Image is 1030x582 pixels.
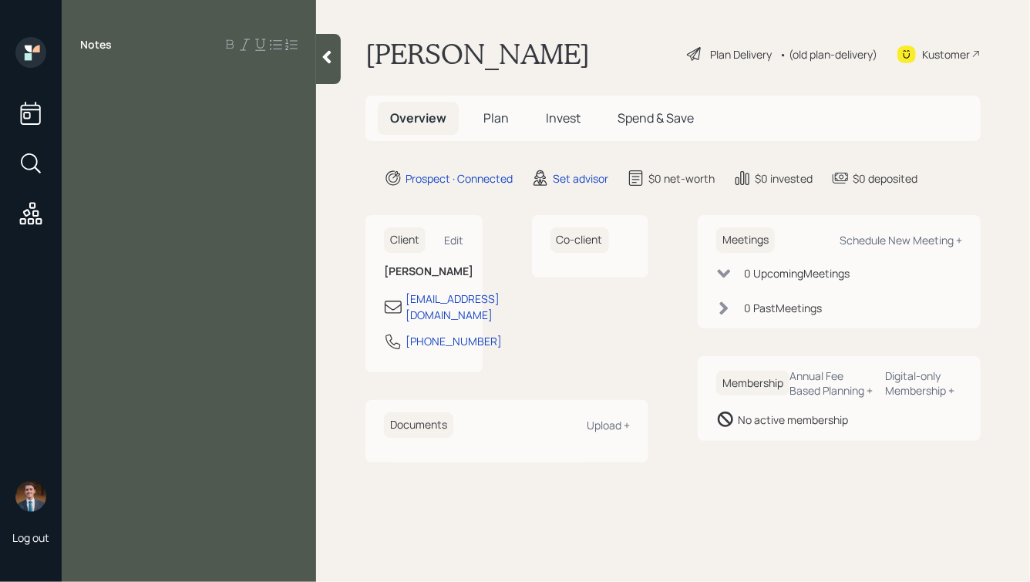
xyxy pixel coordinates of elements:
[390,109,446,126] span: Overview
[384,265,464,278] h6: [PERSON_NAME]
[12,530,49,545] div: Log out
[365,37,590,71] h1: [PERSON_NAME]
[587,418,630,432] div: Upload +
[618,109,694,126] span: Spend & Save
[406,333,502,349] div: [PHONE_NUMBER]
[716,371,789,396] h6: Membership
[744,265,850,281] div: 0 Upcoming Meeting s
[546,109,581,126] span: Invest
[384,227,426,253] h6: Client
[80,37,112,52] label: Notes
[886,368,962,398] div: Digital-only Membership +
[384,412,453,438] h6: Documents
[406,291,500,323] div: [EMAIL_ADDRESS][DOMAIN_NAME]
[779,46,877,62] div: • (old plan-delivery)
[789,368,873,398] div: Annual Fee Based Planning +
[716,227,775,253] h6: Meetings
[744,300,822,316] div: 0 Past Meeting s
[755,170,813,187] div: $0 invested
[15,481,46,512] img: hunter_neumayer.jpg
[445,233,464,247] div: Edit
[406,170,513,187] div: Prospect · Connected
[922,46,970,62] div: Kustomer
[483,109,509,126] span: Plan
[553,170,608,187] div: Set advisor
[648,170,715,187] div: $0 net-worth
[550,227,609,253] h6: Co-client
[840,233,962,247] div: Schedule New Meeting +
[853,170,917,187] div: $0 deposited
[738,412,848,428] div: No active membership
[710,46,772,62] div: Plan Delivery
